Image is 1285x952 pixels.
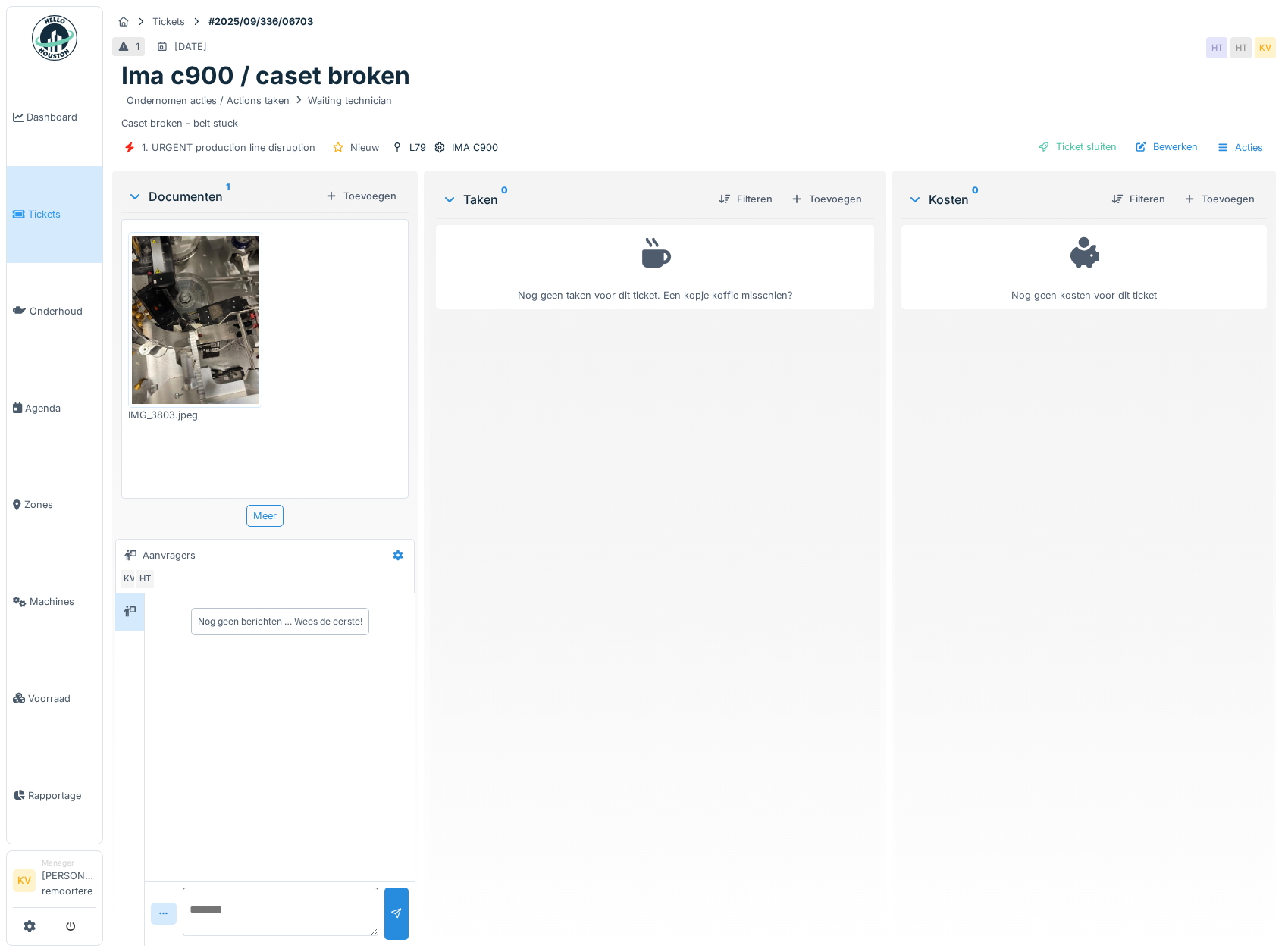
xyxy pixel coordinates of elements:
div: Toevoegen [319,186,403,206]
strong: #2025/09/336/06703 [202,14,319,29]
div: Bewerken [1129,136,1204,157]
div: Nog geen berichten … Wees de eerste! [198,615,362,628]
div: Toevoegen [1177,189,1261,209]
div: Nieuw [350,140,379,155]
span: Tickets [28,207,96,221]
li: KV [13,869,36,892]
div: L79 [409,140,426,155]
div: Kosten [907,190,1099,208]
div: Meer [246,505,284,527]
span: Zones [24,497,96,512]
div: IMA C900 [452,140,498,155]
li: [PERSON_NAME] remoortere [42,857,96,904]
sup: 0 [972,190,979,208]
div: 1 [136,39,139,54]
span: Voorraad [28,691,96,706]
span: Onderhoud [30,304,96,318]
div: Documenten [127,187,319,205]
a: Rapportage [7,747,102,844]
a: Onderhoud [7,263,102,360]
sup: 1 [226,187,230,205]
a: Dashboard [7,69,102,166]
a: Zones [7,456,102,553]
div: HT [1230,37,1252,58]
div: IMG_3803.jpeg [128,408,262,422]
div: Tickets [152,14,185,29]
div: Toevoegen [785,189,868,209]
div: KV [119,568,140,590]
img: Badge_color-CXgf-gQk.svg [32,15,77,61]
sup: 0 [501,190,508,208]
span: Machines [30,594,96,609]
div: Nog geen taken voor dit ticket. Een kopje koffie misschien? [446,232,863,302]
a: Voorraad [7,650,102,747]
div: Manager [42,857,96,869]
div: Caset broken - belt stuck [121,91,1267,130]
div: Filteren [1105,189,1171,209]
span: Dashboard [27,110,96,124]
div: Filteren [713,189,779,209]
div: HT [134,568,155,590]
span: Agenda [25,401,96,415]
div: Acties [1210,136,1270,158]
div: Ticket sluiten [1032,136,1123,157]
div: Aanvragers [143,548,196,562]
div: Ondernomen acties / Actions taken Waiting technician [127,93,392,108]
span: Rapportage [28,788,96,803]
h1: Ima c900 / caset broken [121,61,410,90]
div: [DATE] [174,39,207,54]
div: 1. URGENT production line disruption [142,140,315,155]
div: HT [1206,37,1227,58]
a: Machines [7,553,102,650]
a: Agenda [7,359,102,456]
img: h63ktorw8v0wqawdxffrdxuems36 [132,236,259,404]
a: KV Manager[PERSON_NAME] remoortere [13,857,96,908]
div: KV [1255,37,1276,58]
div: Taken [442,190,706,208]
div: Nog geen kosten voor dit ticket [911,232,1257,302]
a: Tickets [7,166,102,263]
